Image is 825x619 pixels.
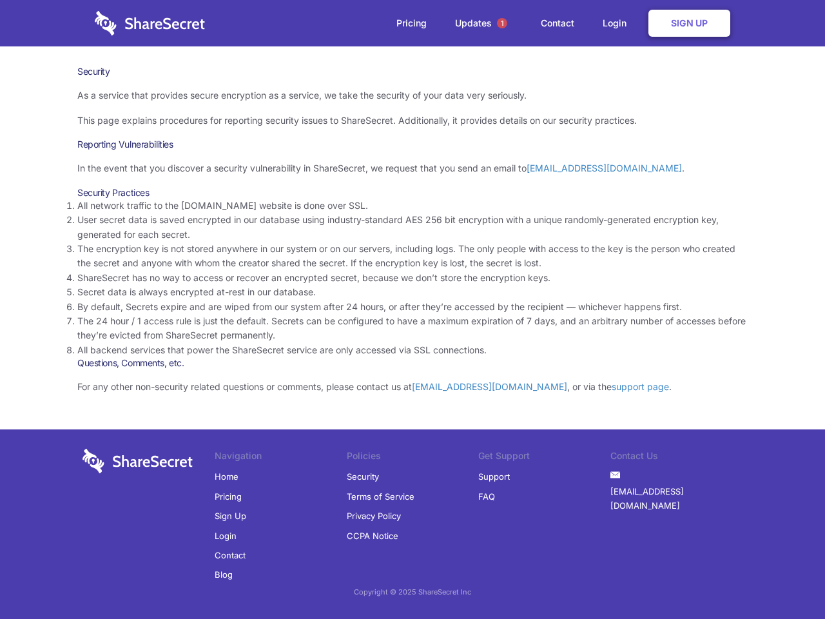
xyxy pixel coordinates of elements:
[82,449,193,473] img: logo-wordmark-white-trans-d4663122ce5f474addd5e946df7df03e33cb6a1c49d2221995e7729f52c070b2.svg
[77,213,748,242] li: User secret data is saved encrypted in our database using industry-standard AES 256 bit encryptio...
[528,3,587,43] a: Contact
[590,3,646,43] a: Login
[215,506,246,526] a: Sign Up
[77,314,748,343] li: The 24 hour / 1 access rule is just the default. Secrets can be configured to have a maximum expi...
[412,381,567,392] a: [EMAIL_ADDRESS][DOMAIN_NAME]
[478,487,495,506] a: FAQ
[77,139,748,150] h3: Reporting Vulnerabilities
[497,18,507,28] span: 1
[77,66,748,77] h1: Security
[215,467,238,486] a: Home
[77,113,748,128] p: This page explains procedures for reporting security issues to ShareSecret. Additionally, it prov...
[610,449,742,467] li: Contact Us
[478,467,510,486] a: Support
[77,300,748,314] li: By default, Secrets expire and are wiped from our system after 24 hours, or after they’re accesse...
[215,565,233,584] a: Blog
[95,11,205,35] img: logo-wordmark-white-trans-d4663122ce5f474addd5e946df7df03e33cb6a1c49d2221995e7729f52c070b2.svg
[347,506,401,526] a: Privacy Policy
[215,449,347,467] li: Navigation
[383,3,440,43] a: Pricing
[77,199,748,213] li: All network traffic to the [DOMAIN_NAME] website is done over SSL.
[77,161,748,175] p: In the event that you discover a security vulnerability in ShareSecret, we request that you send ...
[347,467,379,486] a: Security
[478,449,610,467] li: Get Support
[77,343,748,357] li: All backend services that power the ShareSecret service are only accessed via SSL connections.
[648,10,730,37] a: Sign Up
[77,271,748,285] li: ShareSecret has no way to access or recover an encrypted secret, because we don’t store the encry...
[527,162,682,173] a: [EMAIL_ADDRESS][DOMAIN_NAME]
[77,285,748,299] li: Secret data is always encrypted at-rest in our database.
[347,526,398,545] a: CCPA Notice
[77,88,748,103] p: As a service that provides secure encryption as a service, we take the security of your data very...
[612,381,669,392] a: support page
[215,526,237,545] a: Login
[215,487,242,506] a: Pricing
[77,357,748,369] h3: Questions, Comments, etc.
[77,242,748,271] li: The encryption key is not stored anywhere in our system or on our servers, including logs. The on...
[610,482,742,516] a: [EMAIL_ADDRESS][DOMAIN_NAME]
[347,449,479,467] li: Policies
[77,380,748,394] p: For any other non-security related questions or comments, please contact us at , or via the .
[215,545,246,565] a: Contact
[77,187,748,199] h3: Security Practices
[347,487,414,506] a: Terms of Service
